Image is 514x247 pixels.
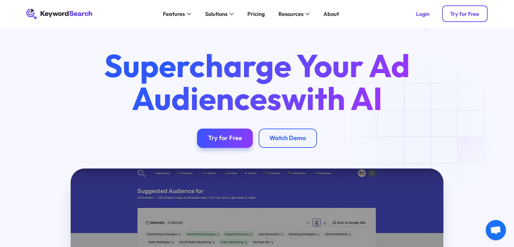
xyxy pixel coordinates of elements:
[416,10,430,17] div: Login
[163,10,185,18] div: Features
[208,134,242,142] div: Try for Free
[269,134,306,142] div: Watch Demo
[450,10,479,17] div: Try for Free
[278,10,303,18] div: Resources
[319,8,343,20] a: About
[323,10,339,18] div: About
[486,220,506,240] div: Open chat
[243,8,269,20] a: Pricing
[282,78,383,118] span: with AI
[197,129,253,148] a: Try for Free
[205,10,227,18] div: Solutions
[91,49,422,115] h1: Supercharge Your Ad Audiences
[442,5,488,22] a: Try for Free
[408,5,438,22] a: Login
[247,10,265,18] div: Pricing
